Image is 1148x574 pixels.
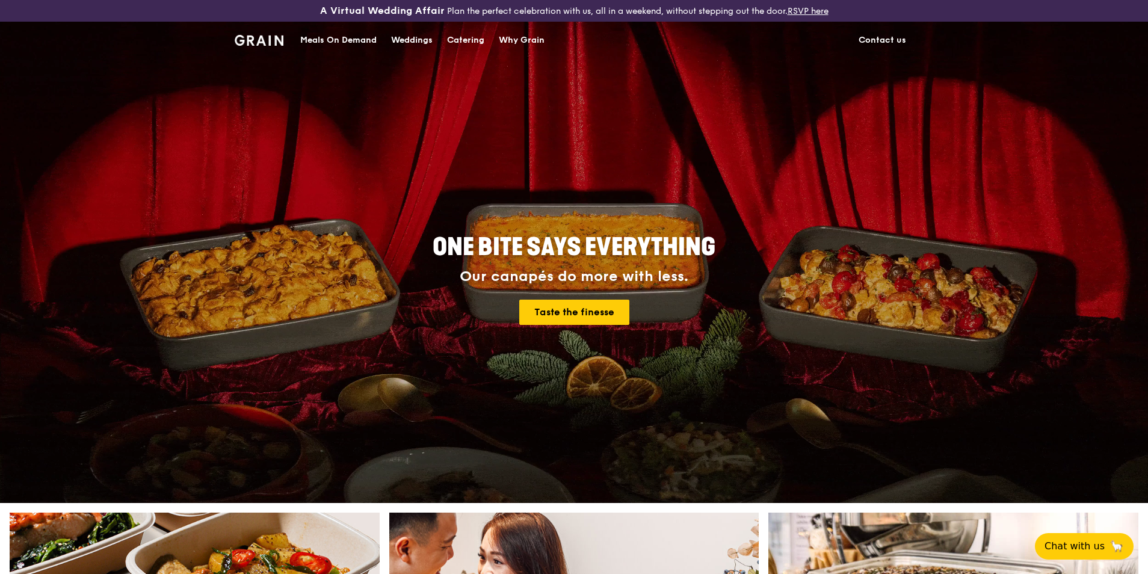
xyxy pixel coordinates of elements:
[391,22,433,58] div: Weddings
[788,6,829,16] a: RSVP here
[519,300,629,325] a: Taste the finesse
[384,22,440,58] a: Weddings
[447,22,484,58] div: Catering
[227,5,921,17] div: Plan the perfect celebration with us, all in a weekend, without stepping out the door.
[300,22,377,58] div: Meals On Demand
[492,22,552,58] a: Why Grain
[1035,533,1134,560] button: Chat with us🦙
[1045,539,1105,554] span: Chat with us
[499,22,545,58] div: Why Grain
[1109,539,1124,554] span: 🦙
[357,268,791,285] div: Our canapés do more with less.
[235,21,283,57] a: GrainGrain
[851,22,913,58] a: Contact us
[235,35,283,46] img: Grain
[440,22,492,58] a: Catering
[320,5,445,17] h3: A Virtual Wedding Affair
[433,233,715,262] span: ONE BITE SAYS EVERYTHING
